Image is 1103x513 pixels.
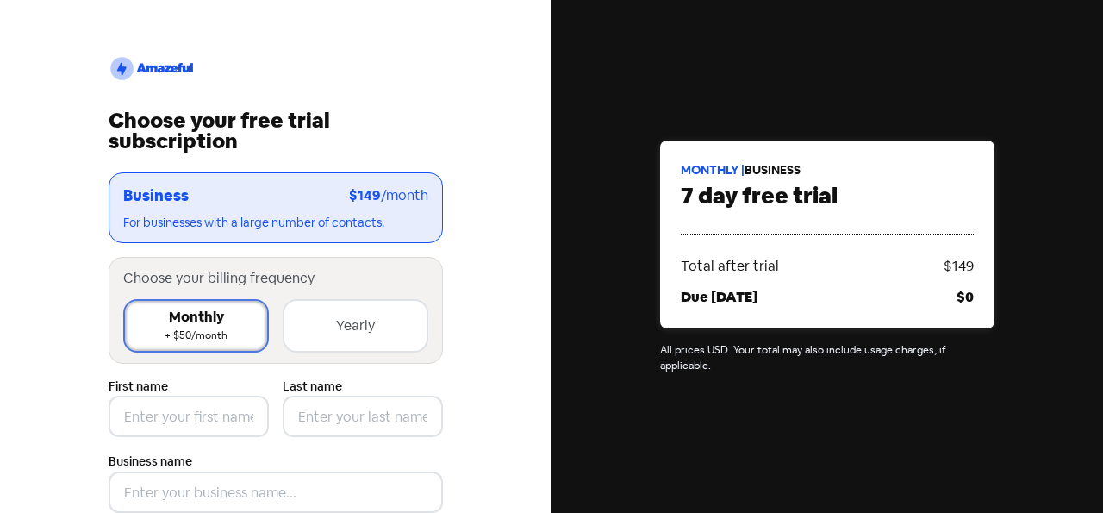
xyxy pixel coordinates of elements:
div: $149 [944,256,974,277]
div: All prices USD. Your total may also include usage charges, if applicable. [660,342,994,373]
span: $149 [349,186,381,204]
span: monthly | [681,162,745,178]
input: Enter your last name... [283,396,443,437]
div: Yearly [336,316,375,336]
div: Choose your billing frequency [123,268,428,289]
span: Business [745,162,801,178]
div: Due [DATE] [681,287,957,308]
label: First name [109,378,269,396]
div: Monthly [169,307,224,328]
label: Business name [109,453,192,471]
input: Enter your business name... [109,472,443,513]
div: Total after trial [681,256,944,277]
div: For businesses with a large number of contacts. [123,214,428,232]
div: Choose your free trial subscription [109,110,443,152]
label: Last name [283,378,443,396]
div: Business [123,184,349,207]
span: /month [381,186,428,204]
div: 7 day free trial [681,179,974,213]
div: + $50/month [165,328,227,345]
div: $0 [957,287,974,308]
input: Enter your first name... [109,396,269,437]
